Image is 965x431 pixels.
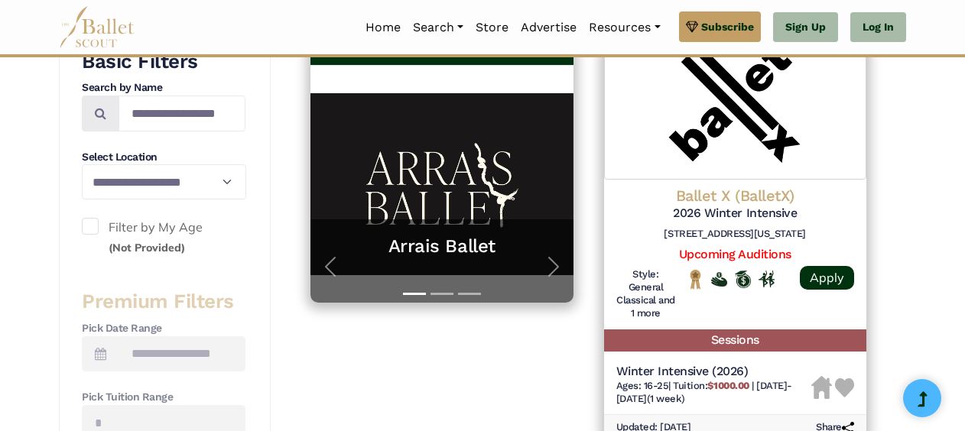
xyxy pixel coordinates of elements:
span: Ages: 16-25 [616,380,669,391]
small: (Not Provided) [109,241,185,254]
h5: 2026 Winter Intensive [616,206,855,222]
button: Slide 2 [431,285,453,303]
img: Offers Financial Aid [711,272,727,287]
h4: Ballet X (BalletX) [616,186,855,206]
a: Resources [583,11,666,44]
img: gem.svg [686,18,698,35]
h6: [STREET_ADDRESS][US_STATE] [616,228,855,241]
a: Store [470,11,515,44]
span: [DATE]-[DATE] (1 week) [616,380,792,404]
h4: Pick Date Range [82,321,245,336]
img: Logo [604,27,867,180]
b: $1000.00 [707,380,749,391]
h4: Search by Name [82,80,245,96]
img: In Person [759,271,775,287]
a: Advertise [515,11,583,44]
input: Search by names... [119,96,245,131]
img: Offers Scholarship [735,271,751,288]
h4: Select Location [82,150,245,165]
label: Filter by My Age [82,218,245,257]
h3: Premium Filters [82,289,245,315]
img: Heart [835,378,854,397]
a: Home [359,11,407,44]
a: Arrais Ballet [326,235,558,258]
h5: Sessions [604,329,867,352]
span: Subscribe [701,18,754,35]
a: Log In [850,12,906,43]
img: Housing Unavailable [811,376,832,399]
a: Upcoming Auditions [679,247,791,261]
button: Slide 3 [458,285,481,303]
h4: Pick Tuition Range [82,390,245,405]
h3: Basic Filters [82,49,245,75]
button: Slide 1 [403,285,426,303]
a: Search [407,11,470,44]
a: Subscribe [679,11,761,42]
h6: | | [616,380,812,406]
a: Apply [800,266,854,290]
a: Sign Up [773,12,838,43]
h6: Style: General Classical and 1 more [616,268,676,320]
img: National [687,269,703,289]
span: Tuition: [673,380,752,391]
h5: Winter Intensive (2026) [616,364,812,380]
